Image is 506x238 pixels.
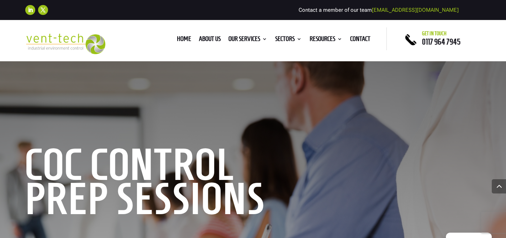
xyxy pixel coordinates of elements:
[372,7,459,13] a: [EMAIL_ADDRESS][DOMAIN_NAME]
[422,31,447,36] span: Get in touch
[422,37,460,46] a: 0117 964 7945
[275,36,302,44] a: Sectors
[25,5,35,15] a: Follow on LinkedIn
[199,36,221,44] a: About us
[350,36,370,44] a: Contact
[310,36,342,44] a: Resources
[38,5,48,15] a: Follow on X
[299,7,459,13] span: Contact a member of our team
[177,36,191,44] a: Home
[25,33,105,54] img: 2023-09-27T08_35_16.549ZVENT-TECH---Clear-background
[228,36,267,44] a: Our Services
[25,148,302,219] h1: CoC control prep sessions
